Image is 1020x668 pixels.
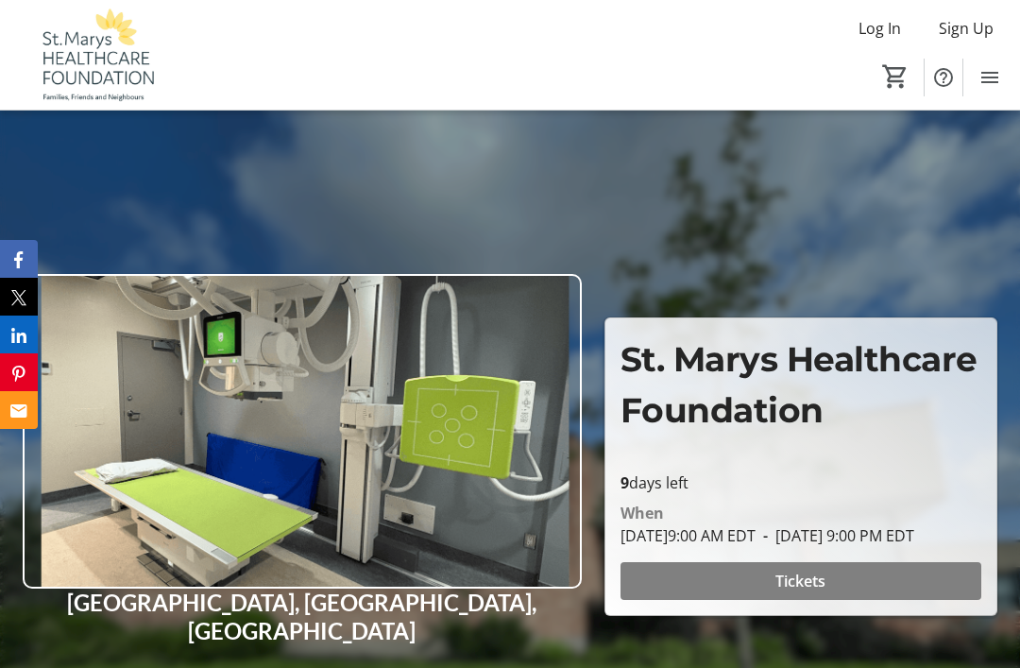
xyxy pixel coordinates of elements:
[620,338,977,431] span: St. Marys Healthcare Foundation
[775,570,825,592] span: Tickets
[878,60,912,94] button: Cart
[620,472,629,493] span: 9
[971,59,1009,96] button: Menu
[620,562,981,600] button: Tickets
[939,17,994,40] span: Sign Up
[924,13,1009,43] button: Sign Up
[11,8,179,102] img: St. Marys Healthcare Foundation's Logo
[620,525,756,546] span: [DATE] 9:00 AM EDT
[67,589,536,644] strong: [GEOGRAPHIC_DATA], [GEOGRAPHIC_DATA], [GEOGRAPHIC_DATA]
[620,471,981,494] p: days left
[843,13,916,43] button: Log In
[858,17,901,40] span: Log In
[756,525,914,546] span: [DATE] 9:00 PM EDT
[620,502,664,524] div: When
[23,274,582,589] img: Campaign CTA Media Photo
[756,525,775,546] span: -
[925,59,962,96] button: Help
